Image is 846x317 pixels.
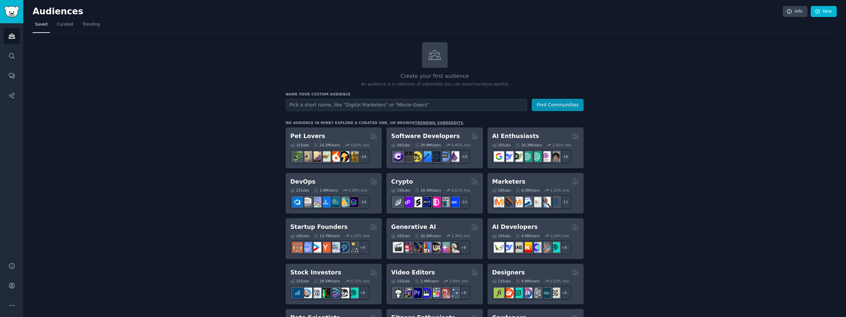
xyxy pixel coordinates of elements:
img: editors [402,288,413,298]
img: ethstaker [412,197,422,207]
img: Youtubevideo [440,288,450,298]
a: Curated [55,19,75,33]
div: + 9 [456,240,470,254]
img: ArtificalIntelligence [550,151,560,162]
div: 31 Sub s [290,143,309,147]
img: AItoolsCatalog [512,151,523,162]
div: 19 Sub s [391,188,410,193]
div: 25 Sub s [492,143,511,147]
h2: Stock Investors [290,268,341,277]
h2: AI Enthusiasts [492,132,539,140]
img: googleads [531,197,541,207]
div: + 14 [355,195,369,209]
img: herpetology [292,151,303,162]
img: StocksAndTrading [330,288,340,298]
img: finalcutpro [430,288,441,298]
img: iOSProgramming [421,151,431,162]
div: 3.29 % /mo [550,234,569,238]
img: Docker_DevOps [311,197,321,207]
a: New [811,6,837,17]
img: chatgpt_prompts_ [531,151,541,162]
div: + 24 [355,150,369,164]
img: learnjavascript [412,151,422,162]
img: OnlineMarketing [550,197,560,207]
img: swingtrading [339,288,349,298]
h2: Audiences [33,6,783,17]
div: 16 Sub s [290,234,309,238]
img: MistralAI [522,242,532,252]
h2: AI Developers [492,223,538,231]
img: AskComputerScience [440,151,450,162]
img: reactnative [430,151,441,162]
div: 6.5M Users [515,188,540,193]
img: VideoEditors [421,288,431,298]
span: Saved [35,22,48,28]
img: userexperience [531,288,541,298]
img: growmybusiness [348,242,358,252]
img: defiblockchain [430,197,441,207]
div: + 19 [456,150,470,164]
img: DevOpsLinks [320,197,331,207]
h2: Generative AI [391,223,436,231]
img: postproduction [449,288,459,298]
img: azuredevops [292,197,303,207]
div: 19.1M Users [415,188,441,193]
div: No audience in mind? Explore a curated one, or browse . [286,120,465,125]
img: elixir [449,151,459,162]
div: 0.45 % /mo [452,143,471,147]
div: 26 Sub s [391,143,410,147]
img: logodesign [503,288,513,298]
div: 2.4M Users [415,279,439,283]
h2: Crypto [391,178,413,186]
div: 13 Sub s [492,279,511,283]
div: + 8 [355,286,369,300]
img: Rag [512,242,523,252]
a: Saved [33,19,50,33]
img: OpenAIDev [540,151,551,162]
img: software [402,151,413,162]
img: PlatformEngineers [348,197,358,207]
img: ballpython [302,151,312,162]
div: + 11 [557,195,571,209]
img: EntrepreneurRideAlong [292,242,303,252]
img: indiehackers [330,242,340,252]
img: UX_Design [550,288,560,298]
div: 13.7M Users [314,234,340,238]
h2: Pet Lovers [290,132,325,140]
div: + 6 [557,286,571,300]
div: 0.83 % /mo [351,143,369,147]
img: UI_Design [512,288,523,298]
div: + 9 [355,240,369,254]
img: DeepSeek [503,151,513,162]
img: starryai [440,242,450,252]
a: trending subreddits [415,121,463,125]
img: technicalanalysis [348,288,358,298]
img: OpenSourceAI [531,242,541,252]
div: 0.72 % /mo [351,279,369,283]
img: bigseo [503,197,513,207]
div: 0.23 % /mo [550,279,569,283]
img: deepdream [412,242,422,252]
img: Entrepreneurship [339,242,349,252]
h2: Startup Founders [290,223,348,231]
img: leopardgeckos [311,151,321,162]
span: Curated [57,22,73,28]
p: An audience is a collection of subreddits you can search/analyze quickly [286,81,584,87]
img: chatgpt_promptDesign [522,151,532,162]
img: aivideo [393,242,403,252]
h2: Designers [492,268,525,277]
div: 28.5M Users [314,279,340,283]
div: 9.8M Users [515,279,540,283]
h2: Marketers [492,178,525,186]
img: dalle2 [402,242,413,252]
img: llmops [540,242,551,252]
img: UXDesign [522,288,532,298]
img: Forex [311,288,321,298]
img: ethfinance [393,197,403,207]
h2: DevOps [290,178,316,186]
img: web3 [421,197,431,207]
div: 1.6M Users [314,188,338,193]
img: DeepSeek [503,242,513,252]
img: SaaS [302,242,312,252]
img: CryptoNews [440,197,450,207]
